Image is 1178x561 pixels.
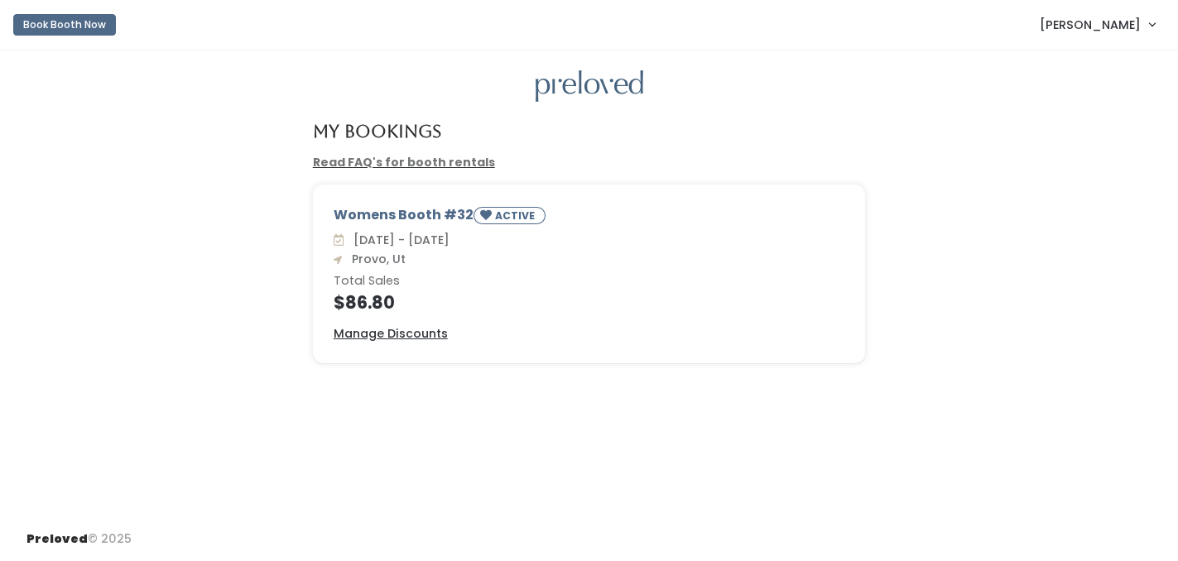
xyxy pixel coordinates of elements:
[313,154,495,170] a: Read FAQ's for booth rentals
[313,122,441,141] h4: My Bookings
[334,293,845,312] h4: $86.80
[26,530,88,547] span: Preloved
[334,275,845,288] h6: Total Sales
[1023,7,1171,42] a: [PERSON_NAME]
[334,325,448,342] u: Manage Discounts
[347,232,450,248] span: [DATE] - [DATE]
[334,325,448,343] a: Manage Discounts
[334,205,845,231] div: Womens Booth #32
[26,517,132,548] div: © 2025
[345,251,406,267] span: Provo, Ut
[13,14,116,36] button: Book Booth Now
[1040,16,1141,34] span: [PERSON_NAME]
[495,209,538,223] small: ACTIVE
[13,7,116,43] a: Book Booth Now
[536,70,643,103] img: preloved logo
